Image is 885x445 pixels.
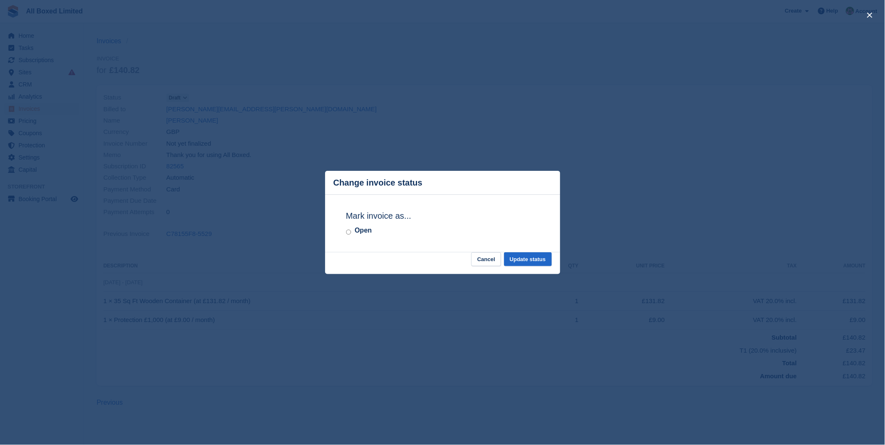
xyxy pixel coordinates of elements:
button: close [863,8,877,22]
button: Cancel [471,252,501,266]
p: Change invoice status [334,178,423,188]
button: Update status [504,252,552,266]
label: Open [355,225,372,236]
h2: Mark invoice as... [346,209,539,222]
